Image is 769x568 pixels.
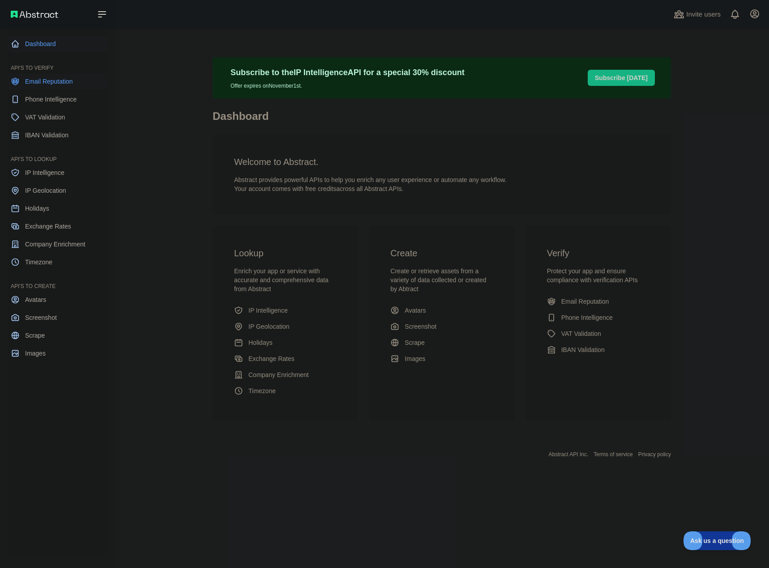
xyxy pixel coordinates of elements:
[561,313,613,322] span: Phone Intelligence
[672,7,722,21] button: Invite users
[25,349,46,358] span: Images
[7,127,107,143] a: IBAN Validation
[7,91,107,107] a: Phone Intelligence
[387,335,496,351] a: Scrape
[231,351,340,367] a: Exchange Rates
[543,293,653,309] a: Email Reputation
[638,451,671,458] a: Privacy policy
[248,306,288,315] span: IP Intelligence
[213,109,671,131] h1: Dashboard
[7,73,107,89] a: Email Reputation
[387,318,496,335] a: Screenshot
[390,247,493,259] h3: Create
[25,240,85,249] span: Company Enrichment
[7,54,107,72] div: API'S TO VERIFY
[7,109,107,125] a: VAT Validation
[25,204,49,213] span: Holidays
[549,451,589,458] a: Abstract API Inc.
[405,338,424,347] span: Scrape
[7,254,107,270] a: Timezone
[561,297,609,306] span: Email Reputation
[248,354,295,363] span: Exchange Rates
[248,386,276,395] span: Timezone
[25,222,71,231] span: Exchange Rates
[234,267,329,292] span: Enrich your app or service with accurate and comprehensive data from Abstract
[405,322,436,331] span: Screenshot
[588,70,655,86] button: Subscribe [DATE]
[7,165,107,181] a: IP Intelligence
[594,451,632,458] a: Terms of service
[7,236,107,252] a: Company Enrichment
[7,327,107,343] a: Scrape
[231,66,465,79] p: Subscribe to the IP Intelligence API for a special 30 % discount
[231,335,340,351] a: Holidays
[7,200,107,216] a: Holidays
[234,185,403,192] span: Your account comes with across all Abstract APIs.
[7,218,107,234] a: Exchange Rates
[387,351,496,367] a: Images
[405,354,425,363] span: Images
[305,185,336,192] span: free credits
[561,345,605,354] span: IBAN Validation
[7,309,107,326] a: Screenshot
[248,338,273,347] span: Holidays
[25,131,68,140] span: IBAN Validation
[390,267,486,292] span: Create or retrieve assets from a variety of data collected or created by Abtract
[543,326,653,342] a: VAT Validation
[25,258,52,267] span: Timezone
[543,342,653,358] a: IBAN Validation
[25,95,77,104] span: Phone Intelligence
[7,272,107,290] div: API'S TO CREATE
[387,302,496,318] a: Avatars
[686,9,721,20] span: Invite users
[25,113,65,122] span: VAT Validation
[234,156,649,168] h3: Welcome to Abstract.
[547,247,649,259] h3: Verify
[25,186,66,195] span: IP Geolocation
[234,247,337,259] h3: Lookup
[25,313,57,322] span: Screenshot
[25,331,45,340] span: Scrape
[25,295,46,304] span: Avatars
[11,11,58,18] img: Abstract API
[248,322,290,331] span: IP Geolocation
[231,383,340,399] a: Timezone
[231,367,340,383] a: Company Enrichment
[7,182,107,199] a: IP Geolocation
[405,306,426,315] span: Avatars
[231,302,340,318] a: IP Intelligence
[7,145,107,163] div: API'S TO LOOKUP
[25,168,64,177] span: IP Intelligence
[234,176,507,183] span: Abstract provides powerful APIs to help you enrich any user experience or automate any workflow.
[231,79,465,89] p: Offer expires on November 1st.
[684,531,751,550] iframe: Toggle Customer Support
[547,267,638,284] span: Protect your app and ensure compliance with verification APIs
[231,318,340,335] a: IP Geolocation
[543,309,653,326] a: Phone Intelligence
[561,329,601,338] span: VAT Validation
[7,345,107,361] a: Images
[248,370,309,379] span: Company Enrichment
[7,36,107,52] a: Dashboard
[7,292,107,308] a: Avatars
[25,77,73,86] span: Email Reputation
